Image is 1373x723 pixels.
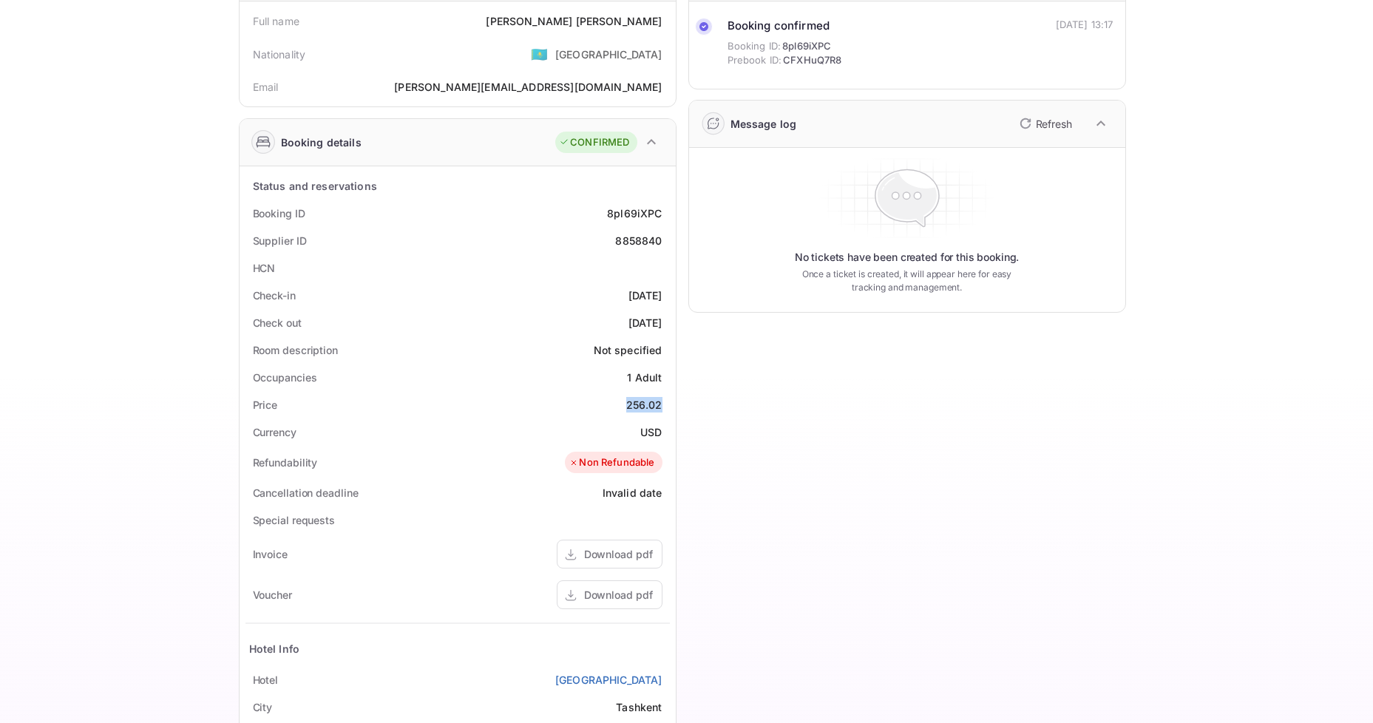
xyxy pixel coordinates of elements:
[615,233,662,248] div: 8858840
[253,342,338,358] div: Room description
[728,39,782,54] span: Booking ID:
[253,13,299,29] div: Full name
[584,546,653,562] div: Download pdf
[782,39,831,54] span: 8pl69iXPC
[394,79,662,95] div: [PERSON_NAME][EMAIL_ADDRESS][DOMAIN_NAME]
[616,699,662,715] div: Tashkent
[249,641,300,656] div: Hotel Info
[628,288,662,303] div: [DATE]
[555,672,662,688] a: [GEOGRAPHIC_DATA]
[253,587,292,602] div: Voucher
[253,260,276,276] div: HCN
[730,116,797,132] div: Message log
[555,47,662,62] div: [GEOGRAPHIC_DATA]
[559,135,629,150] div: CONFIRMED
[584,587,653,602] div: Download pdf
[253,178,377,194] div: Status and reservations
[1011,112,1078,135] button: Refresh
[253,47,306,62] div: Nationality
[795,250,1020,265] p: No tickets have been created for this booking.
[594,342,662,358] div: Not specified
[728,53,782,68] span: Prebook ID:
[253,233,307,248] div: Supplier ID
[253,699,273,715] div: City
[486,13,662,29] div: [PERSON_NAME] [PERSON_NAME]
[253,315,302,330] div: Check out
[531,41,548,67] span: United States
[640,424,662,440] div: USD
[790,268,1024,294] p: Once a ticket is created, it will appear here for easy tracking and management.
[253,546,288,562] div: Invoice
[253,512,335,528] div: Special requests
[1056,18,1113,33] div: [DATE] 13:17
[253,79,279,95] div: Email
[253,485,359,500] div: Cancellation deadline
[627,370,662,385] div: 1 Adult
[628,315,662,330] div: [DATE]
[253,206,305,221] div: Booking ID
[253,672,279,688] div: Hotel
[728,18,842,35] div: Booking confirmed
[626,397,662,413] div: 256.02
[603,485,662,500] div: Invalid date
[253,370,317,385] div: Occupancies
[281,135,362,150] div: Booking details
[253,424,296,440] div: Currency
[1036,116,1072,132] p: Refresh
[253,455,318,470] div: Refundability
[253,397,278,413] div: Price
[607,206,662,221] div: 8pl69iXPC
[569,455,654,470] div: Non Refundable
[253,288,296,303] div: Check-in
[783,53,841,68] span: CFXHuQ7R8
